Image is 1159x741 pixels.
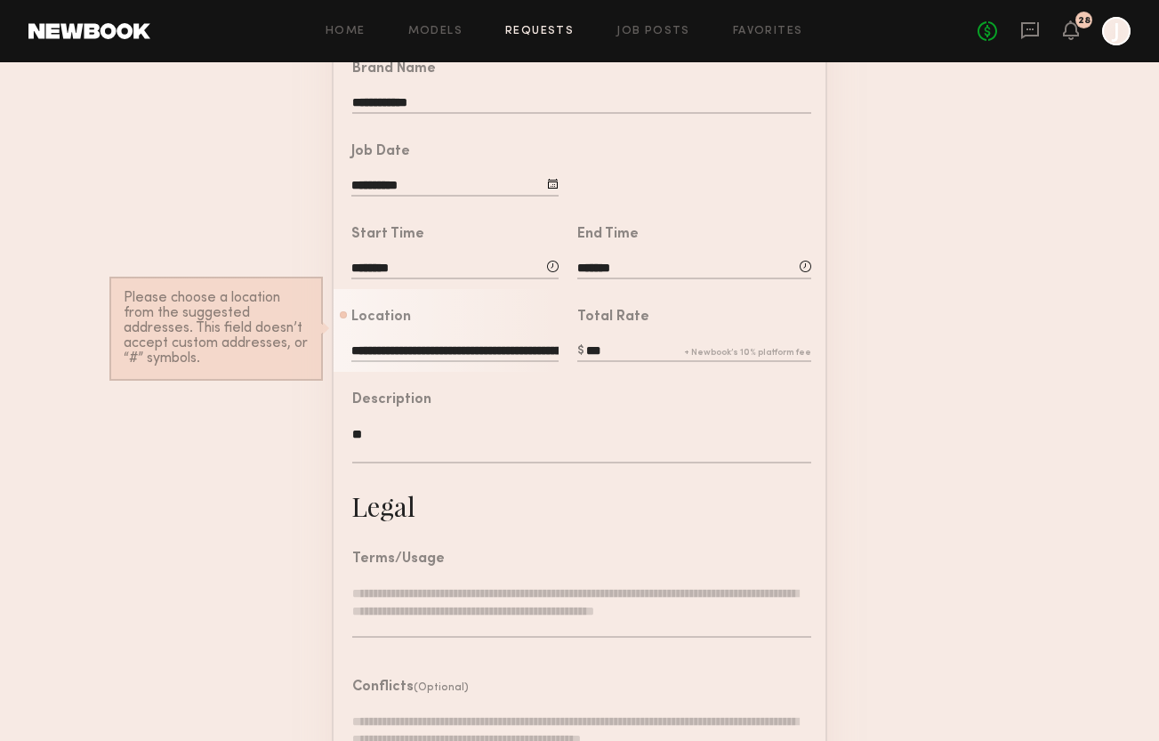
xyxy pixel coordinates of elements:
div: Description [352,393,431,407]
div: Total Rate [577,310,649,325]
header: Conflicts [352,681,469,695]
div: End Time [577,228,639,242]
div: Please choose a location from the suggested addresses. This field doesn’t accept custom addresses... [124,291,309,366]
div: Location [351,310,411,325]
a: Favorites [733,26,803,37]
a: Job Posts [616,26,690,37]
a: Home [326,26,366,37]
div: Legal [351,488,415,524]
div: Brand Name [352,62,436,77]
div: Terms/Usage [352,552,445,567]
div: Job Date [351,145,410,159]
div: 28 [1078,16,1091,26]
a: Models [408,26,463,37]
div: Start Time [351,228,424,242]
a: Requests [505,26,574,37]
a: J [1102,17,1131,45]
span: (Optional) [414,682,469,693]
